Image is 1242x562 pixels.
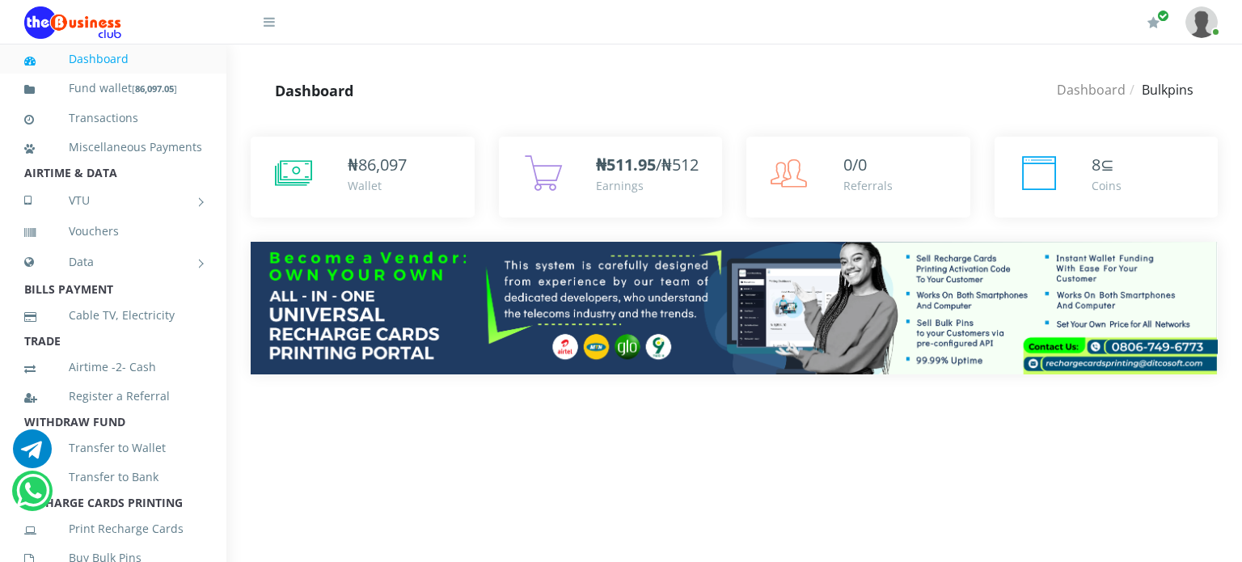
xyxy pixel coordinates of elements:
span: /₦512 [596,154,699,175]
b: ₦511.95 [596,154,656,175]
span: Renew/Upgrade Subscription [1157,10,1169,22]
img: Logo [24,6,121,39]
a: Chat for support [16,484,49,510]
a: Vouchers [24,213,202,250]
a: ₦86,097 Wallet [251,137,475,218]
div: ₦ [348,153,407,177]
a: Cable TV, Electricity [24,297,202,334]
div: Coins [1092,177,1122,194]
span: 86,097 [358,154,407,175]
span: 8 [1092,154,1100,175]
a: Chat for support [13,442,52,468]
div: Referrals [843,177,893,194]
a: Airtime -2- Cash [24,349,202,386]
li: Bulkpins [1126,80,1193,99]
i: Renew/Upgrade Subscription [1147,16,1160,29]
a: Dashboard [24,40,202,78]
a: Transactions [24,99,202,137]
div: Earnings [596,177,699,194]
a: Transfer to Wallet [24,429,202,467]
strong: Dashboard [275,81,353,100]
a: Fund wallet[86,097.05] [24,70,202,108]
a: 0/0 Referrals [746,137,970,218]
a: Dashboard [1057,81,1126,99]
a: VTU [24,180,202,221]
a: Print Recharge Cards [24,510,202,547]
a: Register a Referral [24,378,202,415]
b: 86,097.05 [135,82,174,95]
a: Data [24,242,202,282]
small: [ ] [132,82,177,95]
a: Transfer to Bank [24,458,202,496]
a: Miscellaneous Payments [24,129,202,166]
div: ⊆ [1092,153,1122,177]
div: Wallet [348,177,407,194]
img: User [1185,6,1218,38]
span: 0/0 [843,154,867,175]
a: ₦511.95/₦512 Earnings [499,137,723,218]
img: multitenant_rcp.png [251,242,1218,374]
